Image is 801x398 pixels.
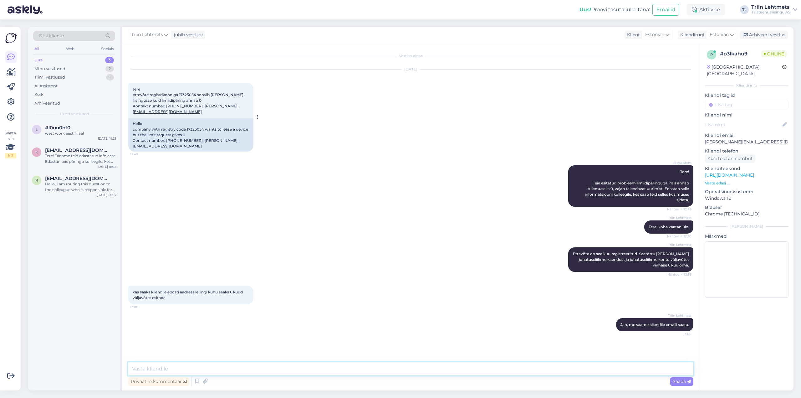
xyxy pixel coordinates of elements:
div: Arhiveeri vestlus [740,31,788,39]
p: Brauser [705,204,788,211]
p: Kliendi telefon [705,148,788,154]
div: west work eest filiaal [45,131,116,136]
p: Kliendi tag'id [705,92,788,99]
div: Web [65,45,76,53]
span: Triin Lehtmets [668,313,691,318]
input: Lisa nimi [705,121,781,128]
div: Täisteenusliisingu AS [751,10,790,15]
div: Hello company with registry code 17325054 wants to lease a device but the limit request gives 0 C... [128,118,253,152]
img: Askly Logo [5,32,17,44]
span: rimantasbru@gmail.com [45,176,110,181]
div: Proovi tasuta juba täna: [579,6,650,13]
span: tere ettevõte registrikoodiga 17325054 soovib [PERSON_NAME] liisingusse kuid limiidipäring annab ... [133,87,244,114]
div: TL [740,5,749,14]
span: l [36,127,38,132]
p: Kliendi nimi [705,112,788,118]
span: 13:00 [130,305,154,309]
span: Estonian [645,31,664,38]
div: Vestlus algas [128,53,693,59]
span: Nähtud ✓ 12:50 [667,234,691,239]
div: 1 [106,74,114,80]
span: 13:00 [668,332,691,336]
div: Klient [625,32,640,38]
a: [EMAIL_ADDRESS][DOMAIN_NAME] [133,109,202,114]
div: Vaata siia [5,130,16,158]
div: juhib vestlust [171,32,203,38]
div: Triin Lehtmets [751,5,790,10]
span: Saada [673,379,691,384]
span: Ettevõte on see kuu registreeritud. Seetõttu [PERSON_NAME] juhatuseliikme käendust ja juhatuselii... [573,251,690,267]
p: Kliendi email [705,132,788,139]
div: Klienditugi [678,32,704,38]
div: All [33,45,40,53]
span: Triin Lehtmets [668,215,691,220]
div: Kõik [34,91,43,98]
div: [PERSON_NAME] [705,224,788,229]
span: Nähtud ✓ 12:55 [667,272,691,277]
div: 3 [105,57,114,63]
span: Uued vestlused [60,111,89,117]
div: 2 [105,66,114,72]
input: Lisa tag [705,100,788,109]
span: kas saaks kliendile eposti aadressile lingi kuhu saaks 6 kuud väljavõtet esitada [133,290,244,300]
div: Tere! Täname teid edastatud info eest. Edastan teie päringu kolleegile, kes vaatab selle [PERSON_... [45,153,116,164]
div: Privaatne kommentaar [128,377,189,386]
div: [DATE] 14:07 [97,193,116,197]
div: [DATE] 18:58 [97,164,116,169]
div: Arhiveeritud [34,100,60,106]
div: Kliendi info [705,83,788,88]
div: Uus [34,57,43,63]
div: [DATE] 11:23 [98,136,116,141]
p: Operatsioonisüsteem [705,189,788,195]
p: Windows 10 [705,195,788,202]
span: Online [761,50,787,57]
span: Otsi kliente [39,33,64,39]
span: Jah, me saame kliendile emaili saata. [620,322,689,327]
button: Emailid [652,4,679,16]
span: Nähtud ✓ 12:49 [667,207,691,212]
div: Küsi telefoninumbrit [705,154,755,163]
span: Triin Lehtmets [131,31,163,38]
div: Tiimi vestlused [34,74,65,80]
div: Socials [100,45,115,53]
span: Tere, kohe vaatan üle. [649,225,689,229]
div: AI Assistent [34,83,58,89]
span: Estonian [710,31,729,38]
a: [EMAIL_ADDRESS][DOMAIN_NAME] [133,144,202,148]
div: [GEOGRAPHIC_DATA], [GEOGRAPHIC_DATA] [707,64,782,77]
div: [DATE] [128,66,693,72]
span: kristiine@tele2.com [45,147,110,153]
span: AI Assistent [668,160,691,165]
span: r [35,178,38,183]
span: Triin Lehtmets [668,242,691,247]
p: Märkmed [705,233,788,240]
div: Hello, I am routing this question to the colleague who is responsible for this topic. The reply m... [45,181,116,193]
p: Klienditeekond [705,165,788,172]
div: Aktiivne [687,4,725,15]
span: k [35,150,38,154]
a: Triin LehtmetsTäisteenusliisingu AS [751,5,797,15]
p: Vaata edasi ... [705,180,788,186]
p: [PERSON_NAME][EMAIL_ADDRESS][DOMAIN_NAME] [705,139,788,145]
p: Chrome [TECHNICAL_ID] [705,211,788,217]
div: 1 / 3 [5,153,16,158]
a: [URL][DOMAIN_NAME] [705,172,754,178]
span: #l0uu0hf0 [45,125,70,131]
div: Minu vestlused [34,66,65,72]
span: 12:49 [130,152,154,157]
span: p [710,52,713,57]
b: Uus! [579,7,591,13]
div: # p3lkahu9 [720,50,761,58]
